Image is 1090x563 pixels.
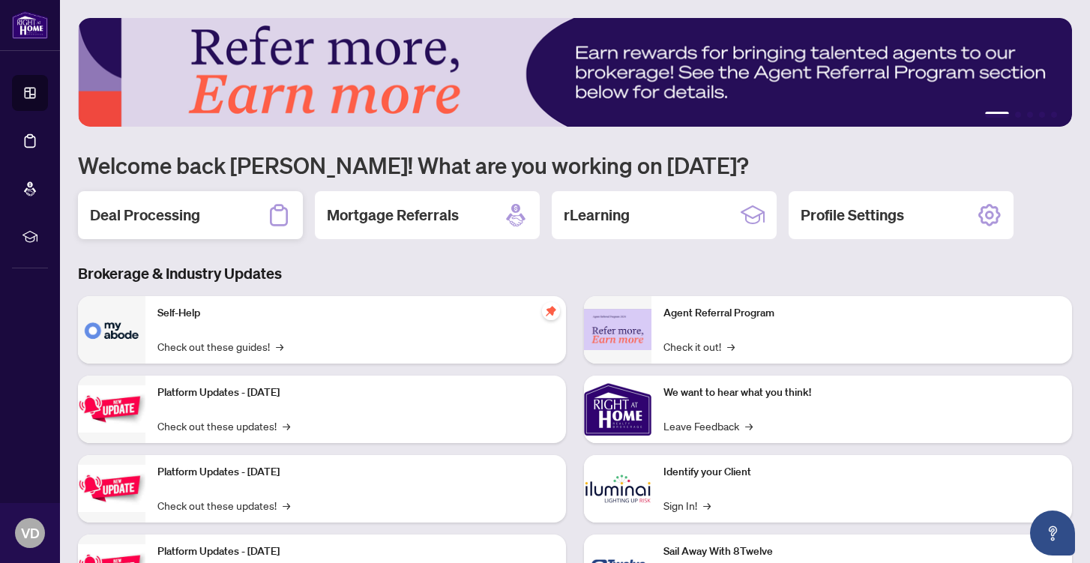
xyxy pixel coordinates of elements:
[90,205,200,226] h2: Deal Processing
[78,18,1072,127] img: Slide 0
[78,296,145,364] img: Self-Help
[78,385,145,433] img: Platform Updates - July 21, 2025
[703,497,711,514] span: →
[1039,112,1045,118] button: 4
[663,418,753,434] a: Leave Feedback→
[564,205,630,226] h2: rLearning
[663,544,1060,560] p: Sail Away With 8Twelve
[801,205,904,226] h2: Profile Settings
[1051,112,1057,118] button: 5
[1027,112,1033,118] button: 3
[663,305,1060,322] p: Agent Referral Program
[157,305,554,322] p: Self-Help
[157,385,554,401] p: Platform Updates - [DATE]
[157,544,554,560] p: Platform Updates - [DATE]
[663,464,1060,481] p: Identify your Client
[327,205,459,226] h2: Mortgage Referrals
[157,497,290,514] a: Check out these updates!→
[78,263,1072,284] h3: Brokerage & Industry Updates
[157,464,554,481] p: Platform Updates - [DATE]
[157,338,283,355] a: Check out these guides!→
[745,418,753,434] span: →
[78,465,145,512] img: Platform Updates - July 8, 2025
[283,497,290,514] span: →
[157,418,290,434] a: Check out these updates!→
[663,338,735,355] a: Check it out!→
[663,385,1060,401] p: We want to hear what you think!
[283,418,290,434] span: →
[584,309,651,350] img: Agent Referral Program
[21,523,40,544] span: VD
[985,112,1009,118] button: 1
[1015,112,1021,118] button: 2
[78,151,1072,179] h1: Welcome back [PERSON_NAME]! What are you working on [DATE]?
[12,11,48,39] img: logo
[584,376,651,443] img: We want to hear what you think!
[542,302,560,320] span: pushpin
[584,455,651,523] img: Identify your Client
[1030,511,1075,556] button: Open asap
[727,338,735,355] span: →
[663,497,711,514] a: Sign In!→
[276,338,283,355] span: →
